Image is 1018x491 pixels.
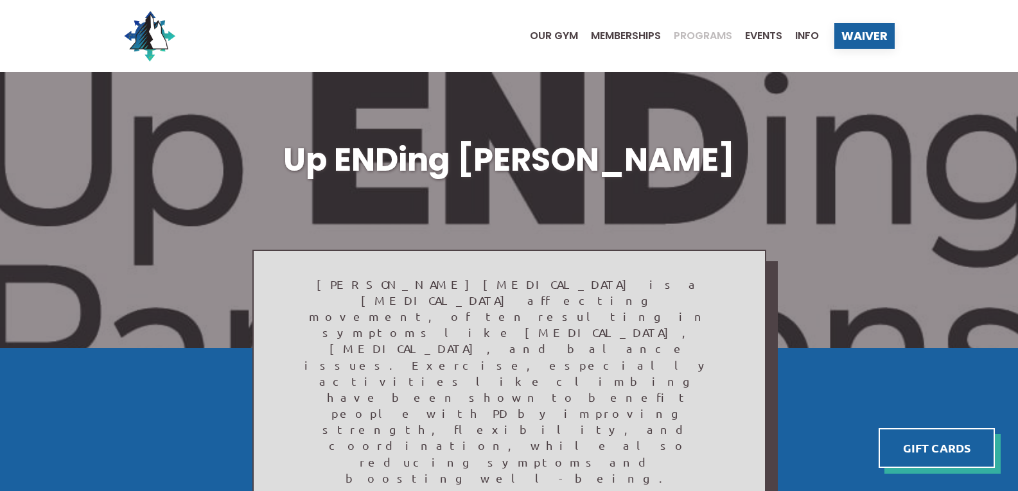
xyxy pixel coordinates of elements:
a: Waiver [834,23,895,49]
h1: Up ENDing [PERSON_NAME] [124,137,895,182]
a: Our Gym [517,31,578,41]
span: Info [795,31,819,41]
span: Events [745,31,782,41]
span: Programs [674,31,732,41]
span: Our Gym [530,31,578,41]
a: Info [782,31,819,41]
a: Programs [661,31,732,41]
span: Waiver [841,30,888,42]
a: Events [732,31,782,41]
span: Memberships [591,31,661,41]
img: North Wall Logo [124,10,175,62]
a: Memberships [578,31,661,41]
p: [PERSON_NAME][MEDICAL_DATA] is a [MEDICAL_DATA] affecting movement, often resulting in symptoms l... [301,276,718,486]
